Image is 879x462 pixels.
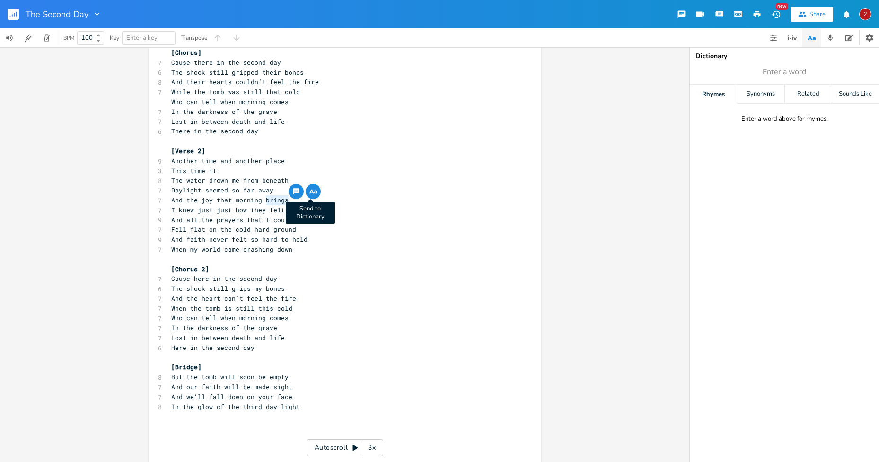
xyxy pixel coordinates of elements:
[776,3,788,10] div: New
[171,363,202,371] span: [Bridge]
[171,206,285,214] span: I knew just just how they felt
[171,304,292,313] span: When the tomb is still this cold
[809,10,826,18] div: Share
[695,53,873,60] div: Dictionary
[171,97,289,106] span: Who can tell when morning comes
[171,373,289,381] span: But the tomb will soon be empty
[171,402,300,411] span: In the glow of the third day light
[126,34,158,42] span: Enter a key
[63,35,74,41] div: BPM
[171,78,319,86] span: And their hearts couldn’t feel the fire
[171,176,289,184] span: The water drown me from beneath
[171,314,289,322] span: Who can tell when morning comes
[363,439,380,456] div: 3x
[737,85,784,104] div: Synonyms
[171,186,273,194] span: Daylight seemed so far away
[832,85,879,104] div: Sounds Like
[181,35,207,41] div: Transpose
[171,323,277,332] span: In the darkness of the grave
[171,166,217,175] span: This time it
[171,383,292,391] span: And our faith will be made sight
[171,245,292,253] span: When my world came crashing down
[171,107,277,116] span: In the darkness of the grave
[171,48,202,57] span: [Chorus]
[171,274,277,283] span: Cause here in the second day
[171,392,292,401] span: And we’ll fall down on your face
[306,184,321,199] button: Send to Dictionary
[766,6,785,23] button: New
[171,333,285,342] span: Lost in between death and life
[171,68,304,77] span: The shock still gripped their bones
[741,115,828,123] div: Enter a word above for rhymes.
[859,3,871,25] button: 2
[171,157,285,165] span: Another time and another place
[171,87,300,96] span: While the tomb was still that cold
[171,235,308,244] span: And faith never felt so hard to hold
[785,85,832,104] div: Related
[110,35,119,41] div: Key
[26,10,88,18] span: The Second Day
[171,284,285,293] span: The shock still grips my bones
[171,294,296,303] span: And the heart can’t feel the fire
[171,117,285,126] span: Lost in between death and life
[763,67,806,78] span: Enter a word
[171,225,296,234] span: Fell flat on the cold hard ground
[307,439,383,456] div: Autoscroll
[171,265,209,273] span: [Chorus 2]
[171,58,281,67] span: Cause there in the second day
[690,85,737,104] div: Rhymes
[171,127,258,135] span: There in the second day
[791,7,833,22] button: Share
[171,147,205,155] span: [Verse 2]
[171,343,255,352] span: Here in the second day
[171,216,311,224] span: And all the prayers that I could pray
[859,8,871,20] div: 2WaterMatt
[171,196,289,204] span: And the joy that morning brings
